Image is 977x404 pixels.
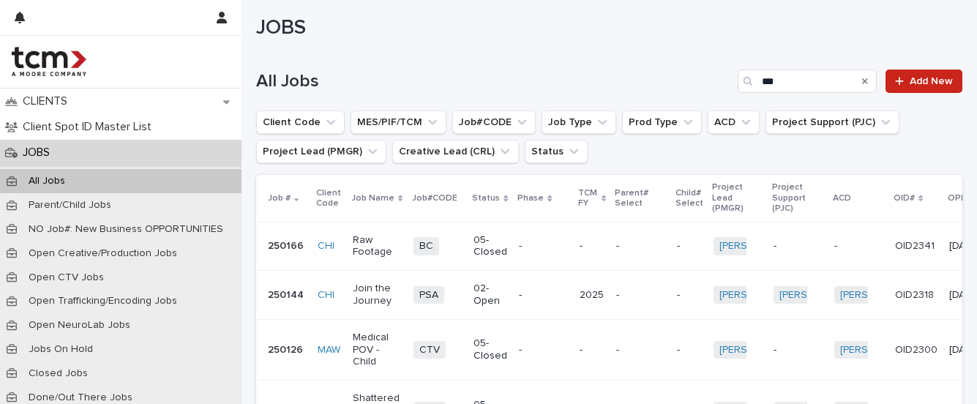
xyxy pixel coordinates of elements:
p: All Jobs [17,175,77,187]
button: Status [525,140,588,163]
a: CHI [318,289,334,302]
a: Add New [886,70,962,93]
p: 02-Open [473,283,507,307]
p: - [519,240,568,252]
button: Job#CODE [452,111,536,134]
p: - [677,289,702,302]
p: Join the Journey [353,283,402,307]
button: Prod Type [622,111,702,134]
p: - [580,240,604,252]
p: 05-Closed [473,337,507,362]
p: Done/Out There Jobs [17,392,144,404]
p: Client Spot ID Master List [17,120,163,134]
a: CHI [318,240,334,252]
p: TCM FY [578,185,598,212]
p: Open Trafficking/Encoding Jobs [17,295,189,307]
p: Medical POV - Child [353,332,402,368]
button: Project Lead (PMGR) [256,140,386,163]
p: - [616,240,665,252]
p: Open CTV Jobs [17,272,116,284]
p: ACD [833,190,851,206]
h1: JOBS [256,16,962,41]
p: - [616,344,665,356]
p: - [774,240,823,252]
img: 4hMmSqQkux38exxPVZHQ [12,47,86,76]
button: MES/PIF/TCM [351,111,446,134]
p: Job # [268,190,291,206]
p: JOBS [17,146,61,160]
p: Raw Footage [353,234,402,259]
p: OID2318 [895,289,937,302]
p: Jobs On Hold [17,343,105,356]
span: CTV [413,341,446,359]
span: BC [413,237,439,255]
p: OID2300 [895,344,937,356]
p: 250126 [268,344,306,356]
p: OID# [894,190,915,206]
p: Closed Jobs [17,367,100,380]
h1: All Jobs [256,71,732,92]
p: CLIENTS [17,94,79,108]
a: [PERSON_NAME]-TCM [840,344,945,356]
button: Job Type [542,111,616,134]
p: Status [472,190,500,206]
a: [PERSON_NAME]-TCM [840,289,945,302]
p: - [519,344,568,356]
p: - [677,240,702,252]
p: Parent# Select [615,185,667,212]
a: MAW [318,344,340,356]
p: - [774,344,823,356]
p: - [677,344,702,356]
a: [PERSON_NAME]-TCM [719,289,824,302]
p: Project Support (PJC) [772,179,824,217]
p: Parent/Child Jobs [17,199,123,212]
a: [PERSON_NAME]-TCM [719,344,824,356]
p: - [580,344,604,356]
p: - [519,289,568,302]
p: Project Lead (PMGR) [712,179,764,217]
span: Add New [910,76,953,86]
button: ACD [708,111,760,134]
a: [PERSON_NAME]-TCM [719,240,824,252]
p: 2025 [580,289,604,302]
p: NO Job#: New Business OPPORTUNITIES [17,223,235,236]
p: Phase [517,190,544,206]
p: Child# Select [675,185,703,212]
button: Client Code [256,111,345,134]
p: Job Name [351,190,394,206]
p: Open Creative/Production Jobs [17,247,189,260]
p: OID2341 [895,240,937,252]
p: - [834,240,883,252]
p: Client Code [316,185,342,212]
button: Project Support (PJC) [765,111,899,134]
p: Open NeuroLab Jobs [17,319,142,332]
button: Creative Lead (CRL) [392,140,519,163]
a: [PERSON_NAME]-TCM [779,289,884,302]
input: Search [738,70,877,93]
p: 250166 [268,240,306,252]
p: 250144 [268,289,306,302]
p: - [616,289,665,302]
span: PSA [413,286,444,304]
p: 05-Closed [473,234,507,259]
p: Job#CODE [412,190,457,206]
